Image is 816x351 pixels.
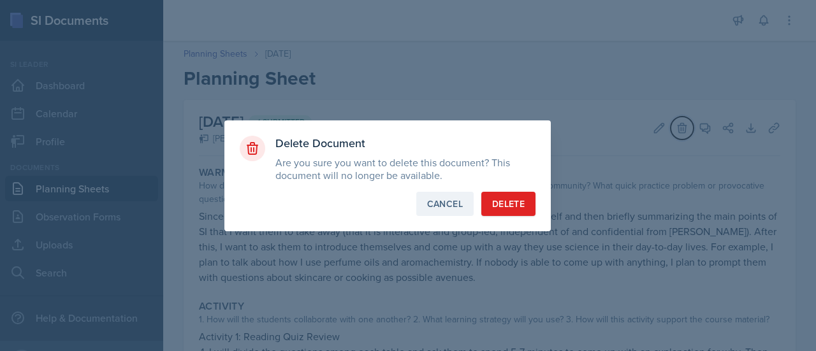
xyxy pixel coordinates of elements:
h3: Delete Document [275,136,535,151]
p: Are you sure you want to delete this document? This document will no longer be available. [275,156,535,182]
div: Cancel [427,197,463,210]
div: Delete [492,197,525,210]
button: Cancel [416,192,474,216]
button: Delete [481,192,535,216]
